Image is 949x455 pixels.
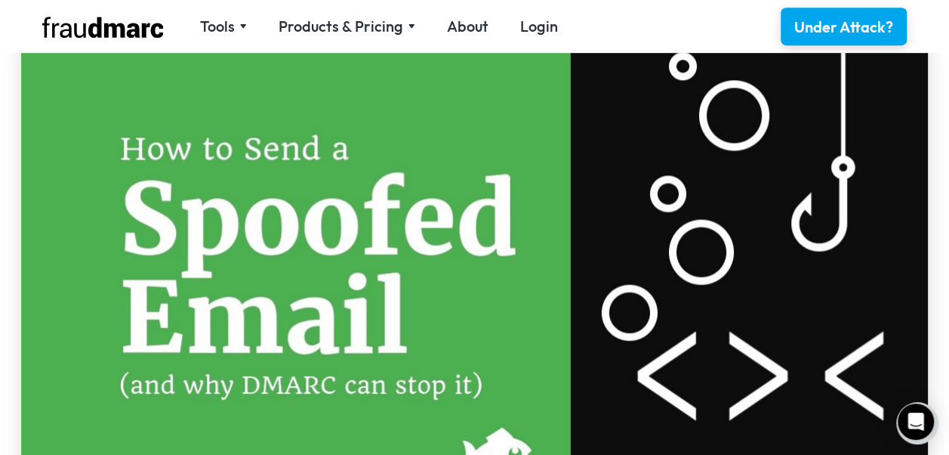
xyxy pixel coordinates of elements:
div: Products & Pricing [279,16,415,37]
div: Open Intercom Messenger [898,404,934,440]
div: Tools [200,16,247,37]
div: Products & Pricing [279,16,403,37]
div: Under Attack? [794,17,893,38]
div: Tools [200,16,235,37]
a: Login [520,16,558,37]
a: Under Attack? [781,8,907,45]
a: About [447,16,488,37]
